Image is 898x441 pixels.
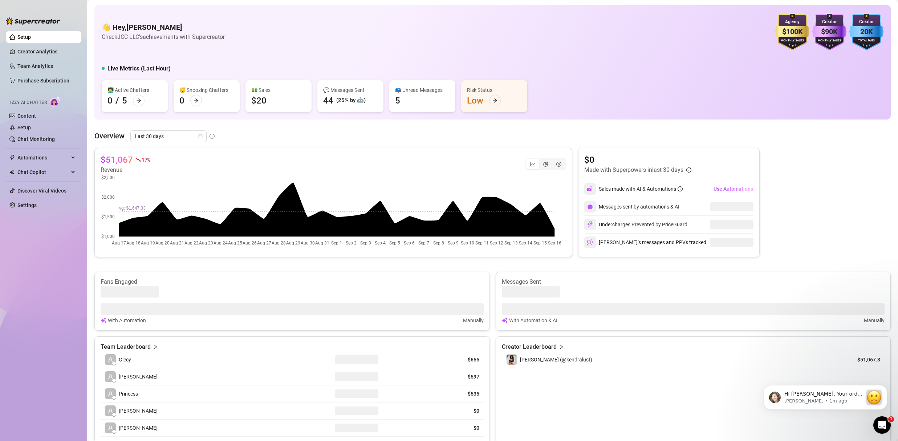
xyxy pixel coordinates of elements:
span: right [559,343,564,351]
article: Messages Sent [502,278,885,286]
div: $20 [251,95,267,106]
span: arrow-right [136,98,141,103]
a: Team Analytics [17,63,53,69]
a: Setup [17,125,31,130]
img: svg%3e [587,186,593,192]
span: fall [136,157,141,162]
article: Fans Engaged [101,278,484,286]
span: dollar-circle [556,162,561,167]
div: (25% by 🤖) [336,96,366,105]
span: user [108,391,113,396]
div: 💵 Sales [251,86,306,94]
span: right [153,343,158,351]
article: Overview [94,130,125,141]
article: Check JCC LLC's achievements with Supercreator [102,32,225,41]
div: 5 [395,95,400,106]
article: $597 [411,373,479,380]
div: Monthly Sales [775,39,809,43]
article: $51,067.3 [847,356,880,363]
span: user [108,374,113,379]
article: Revenue [101,166,150,174]
a: Purchase Subscription [17,75,76,86]
img: Kendra (@kendralust) [507,355,517,365]
img: blue-badge-DgoSNQY1.svg [849,14,883,50]
img: svg%3e [502,316,508,324]
a: Chat Monitoring [17,136,55,142]
div: 20K [849,26,883,37]
div: Monthly Sales [812,39,846,43]
div: Agency [775,19,809,25]
span: 1 [888,416,894,422]
div: $100K [775,26,809,37]
span: [PERSON_NAME] [119,424,158,432]
span: Chat Copilot [17,166,69,178]
span: user [108,408,113,413]
span: info-circle [210,134,215,139]
div: 44 [323,95,333,106]
div: segmented control [525,158,566,170]
article: $51,067 [101,154,133,166]
img: purple-badge-B9DA21FR.svg [812,14,846,50]
article: Manually [864,316,885,324]
span: Glecy [119,356,131,364]
div: 📪 Unread Messages [395,86,450,94]
span: Automations [17,152,69,163]
span: Izzy AI Chatter [10,99,47,106]
div: [PERSON_NAME]’s messages and PPVs tracked [584,236,706,248]
div: Total Fans [849,39,883,43]
h4: 👋 Hey, [PERSON_NAME] [102,22,225,32]
span: [PERSON_NAME] (@kendralust) [520,357,592,363]
a: Creator Analytics [17,46,76,57]
span: Use Automations [714,186,753,192]
img: logo-BBDzfeDw.svg [6,17,60,25]
article: Made with Superpowers in last 30 days [584,166,683,174]
iframe: Intercom notifications message [753,371,898,421]
a: Settings [17,202,37,208]
article: Creator Leaderboard [502,343,557,351]
img: AI Chatter [50,96,61,107]
article: With Automation & AI [509,316,557,324]
span: pie-chart [543,162,548,167]
div: Creator [849,19,883,25]
div: Undercharges Prevented by PriceGuard [584,219,687,230]
article: $535 [411,390,479,397]
span: Last 30 days [135,131,202,142]
img: Chat Copilot [9,170,14,175]
span: Princess [119,390,138,398]
h5: Live Metrics (Last Hour) [107,64,171,73]
article: $0 [411,424,479,432]
button: Use Automations [713,183,753,195]
div: Creator [812,19,846,25]
span: calendar [198,134,203,138]
span: [PERSON_NAME] [119,373,158,381]
iframe: Intercom live chat [873,416,891,434]
span: 17 % [142,156,150,163]
a: Setup [17,34,31,40]
div: $90K [812,26,846,37]
div: 👩‍💻 Active Chatters [107,86,162,94]
span: thunderbolt [9,155,15,161]
div: 5 [122,95,127,106]
img: svg%3e [587,239,593,246]
img: svg%3e [101,316,106,324]
span: user [108,357,113,362]
div: 0 [107,95,113,106]
article: Team Leaderboard [101,343,151,351]
img: svg%3e [587,204,593,210]
span: user [108,425,113,430]
span: arrow-right [492,98,497,103]
article: $655 [411,356,479,363]
a: Content [17,113,36,119]
div: 💬 Messages Sent [323,86,378,94]
div: 0 [179,95,184,106]
article: Manually [463,316,484,324]
article: $0 [411,407,479,414]
article: With Automation [108,316,146,324]
div: Risk Status [467,86,521,94]
a: Discover Viral Videos [17,188,66,194]
div: Sales made with AI & Automations [599,185,683,193]
span: line-chart [530,162,535,167]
